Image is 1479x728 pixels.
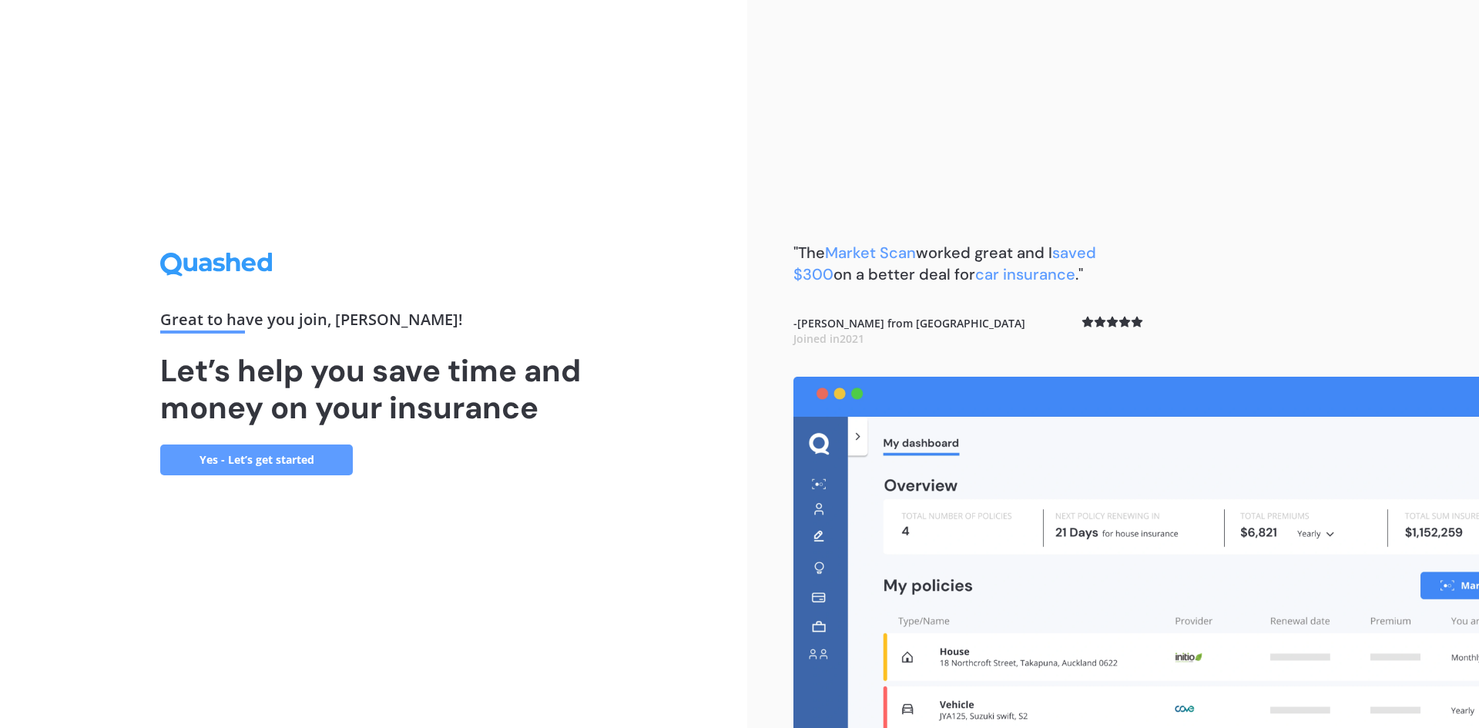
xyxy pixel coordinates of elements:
[793,243,1096,284] b: "The worked great and I on a better deal for ."
[160,352,587,426] h1: Let’s help you save time and money on your insurance
[160,445,353,475] a: Yes - Let’s get started
[793,243,1096,284] span: saved $300
[160,312,587,334] div: Great to have you join , [PERSON_NAME] !
[825,243,916,263] span: Market Scan
[793,331,864,346] span: Joined in 2021
[975,264,1075,284] span: car insurance
[793,377,1479,728] img: dashboard.webp
[793,316,1025,346] b: - [PERSON_NAME] from [GEOGRAPHIC_DATA]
